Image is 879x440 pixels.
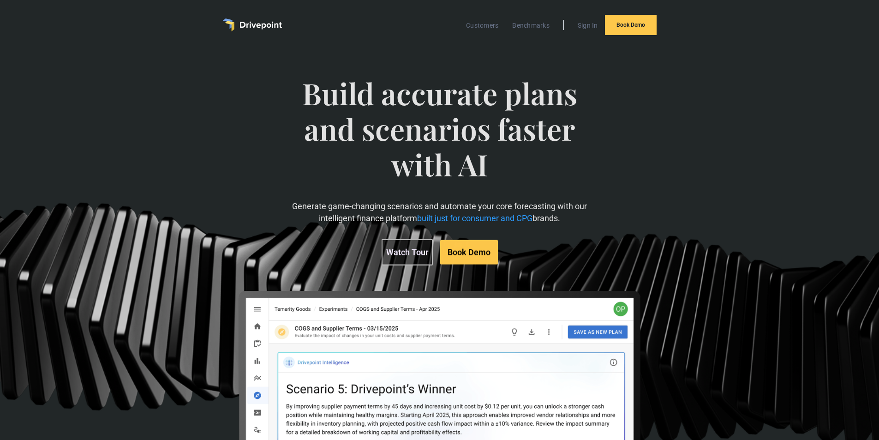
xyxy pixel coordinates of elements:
[605,15,657,35] a: Book Demo
[382,239,433,265] a: Watch Tour
[288,76,591,200] span: Build accurate plans and scenarios faster with AI
[573,19,603,31] a: Sign In
[461,19,503,31] a: Customers
[223,18,282,31] a: home
[288,200,591,223] p: Generate game-changing scenarios and automate your core forecasting with our intelligent finance ...
[440,240,498,264] a: Book Demo
[508,19,554,31] a: Benchmarks
[417,213,532,223] span: built just for consumer and CPG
